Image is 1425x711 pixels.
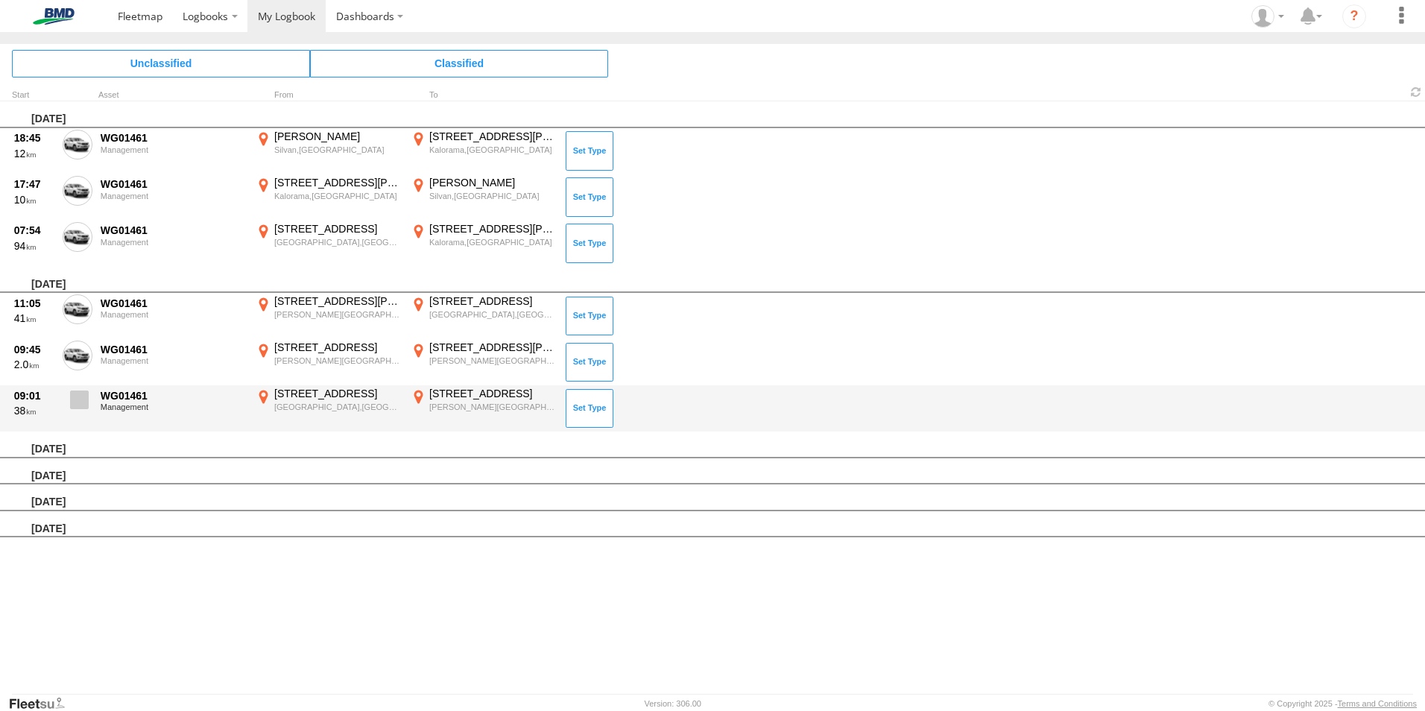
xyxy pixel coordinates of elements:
div: Management [101,402,245,411]
div: [GEOGRAPHIC_DATA],[GEOGRAPHIC_DATA] [429,309,555,320]
label: Click to View Event Location [253,341,402,384]
div: [STREET_ADDRESS] [274,341,400,354]
div: 11:05 [14,297,54,310]
div: Click to Sort [12,92,57,99]
i: ? [1342,4,1366,28]
div: [STREET_ADDRESS][PERSON_NAME] [429,222,555,236]
label: Click to View Event Location [408,222,557,265]
button: Click to Set [566,389,613,428]
div: 10 [14,193,54,206]
label: Click to View Event Location [408,341,557,384]
label: Click to View Event Location [253,387,402,430]
div: WG01461 [101,131,245,145]
div: [PERSON_NAME][GEOGRAPHIC_DATA] [429,402,555,412]
div: 07:54 [14,224,54,237]
div: [PERSON_NAME] [429,176,555,189]
div: © Copyright 2025 - [1268,699,1417,708]
label: Click to View Event Location [253,176,402,219]
div: [STREET_ADDRESS][PERSON_NAME] [429,130,555,143]
div: WG01461 [101,343,245,356]
label: Click to View Event Location [408,294,557,338]
div: [STREET_ADDRESS][PERSON_NAME] [429,341,555,354]
button: Click to Set [566,343,613,382]
div: Management [101,145,245,154]
div: Asset [98,92,247,99]
div: [STREET_ADDRESS] [274,222,400,236]
div: Kalorama,[GEOGRAPHIC_DATA] [274,191,400,201]
span: Click to view Unclassified Trips [12,50,310,77]
span: Refresh [1407,85,1425,99]
div: WG01461 [101,297,245,310]
div: 09:01 [14,389,54,402]
span: Click to view Classified Trips [310,50,608,77]
div: 17:47 [14,177,54,191]
a: Visit our Website [8,696,77,711]
div: [STREET_ADDRESS][PERSON_NAME] [274,294,400,308]
div: Charlene Pollock [1246,5,1289,28]
div: [STREET_ADDRESS][PERSON_NAME] [274,176,400,189]
div: 41 [14,312,54,325]
div: Management [101,356,245,365]
div: [STREET_ADDRESS] [274,387,400,400]
div: [GEOGRAPHIC_DATA],[GEOGRAPHIC_DATA] [274,237,400,247]
div: WG01461 [101,389,245,402]
div: Version: 306.00 [645,699,701,708]
label: Click to View Event Location [408,130,557,173]
div: WG01461 [101,177,245,191]
div: WG01461 [101,224,245,237]
div: 38 [14,404,54,417]
img: bmd-logo.svg [15,8,92,25]
div: Kalorama,[GEOGRAPHIC_DATA] [429,237,555,247]
button: Click to Set [566,177,613,216]
div: 18:45 [14,131,54,145]
div: [PERSON_NAME][GEOGRAPHIC_DATA] [274,309,400,320]
div: From [253,92,402,99]
div: 12 [14,147,54,160]
div: [STREET_ADDRESS] [429,387,555,400]
button: Click to Set [566,131,613,170]
div: Silvan,[GEOGRAPHIC_DATA] [429,191,555,201]
label: Click to View Event Location [253,130,402,173]
button: Click to Set [566,297,613,335]
div: To [408,92,557,99]
div: [PERSON_NAME][GEOGRAPHIC_DATA] [429,355,555,366]
div: [GEOGRAPHIC_DATA],[GEOGRAPHIC_DATA] [274,402,400,412]
button: Click to Set [566,224,613,262]
label: Click to View Event Location [408,387,557,430]
div: [PERSON_NAME] [274,130,400,143]
div: [STREET_ADDRESS] [429,294,555,308]
label: Click to View Event Location [408,176,557,219]
div: Management [101,238,245,247]
div: [PERSON_NAME][GEOGRAPHIC_DATA] [274,355,400,366]
div: Silvan,[GEOGRAPHIC_DATA] [274,145,400,155]
div: Management [101,310,245,319]
div: 94 [14,239,54,253]
div: Management [101,192,245,200]
div: 09:45 [14,343,54,356]
label: Click to View Event Location [253,222,402,265]
div: Kalorama,[GEOGRAPHIC_DATA] [429,145,555,155]
div: 2.0 [14,358,54,371]
label: Click to View Event Location [253,294,402,338]
a: Terms and Conditions [1338,699,1417,708]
